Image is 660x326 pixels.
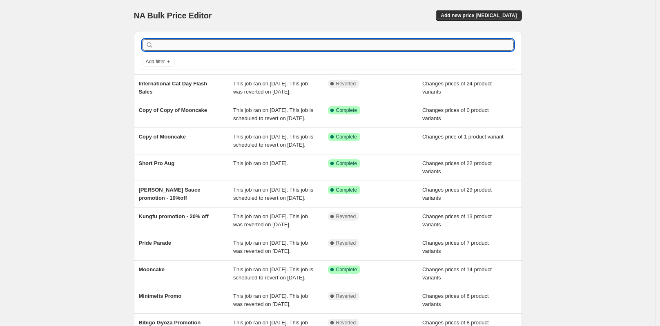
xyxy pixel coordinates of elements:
span: Complete [336,134,357,140]
button: Add new price [MEDICAL_DATA] [436,10,522,21]
span: Changes prices of 22 product variants [422,160,492,174]
span: Changes prices of 7 product variants [422,240,489,254]
span: This job ran on [DATE]. This job is scheduled to revert on [DATE]. [233,266,313,281]
span: Changes prices of 29 product variants [422,187,492,201]
span: [PERSON_NAME] Sauce promotion - 10%off [139,187,201,201]
span: Complete [336,107,357,114]
span: This job ran on [DATE]. This job was reverted on [DATE]. [233,213,308,228]
span: Add new price [MEDICAL_DATA] [441,12,517,19]
span: This job ran on [DATE]. This job is scheduled to revert on [DATE]. [233,107,313,121]
span: Copy of Copy of Mooncake [139,107,207,113]
span: Changes prices of 14 product variants [422,266,492,281]
button: Add filter [142,57,175,67]
span: Changes prices of 24 product variants [422,80,492,95]
span: Pride Parade [139,240,172,246]
span: This job ran on [DATE]. This job is scheduled to revert on [DATE]. [233,187,313,201]
span: Reverted [336,240,356,246]
span: Complete [336,266,357,273]
span: Copy of Mooncake [139,134,186,140]
span: Reverted [336,293,356,299]
span: Changes price of 1 product variant [422,134,504,140]
span: Changes prices of 6 product variants [422,293,489,307]
span: This job ran on [DATE]. This job was reverted on [DATE]. [233,80,308,95]
span: Reverted [336,213,356,220]
span: International Cat Day Flash Sales [139,80,207,95]
span: Reverted [336,80,356,87]
span: Complete [336,187,357,193]
span: Add filter [146,58,165,65]
span: This job ran on [DATE]. This job was reverted on [DATE]. [233,240,308,254]
span: Kungfu promotion - 20% off [139,213,209,219]
span: Bibigo Gyoza Promotion [139,319,201,326]
span: NA Bulk Price Editor [134,11,212,20]
span: Changes prices of 0 product variants [422,107,489,121]
span: Minimelts Promo [139,293,182,299]
span: This job ran on [DATE]. This job is scheduled to revert on [DATE]. [233,134,313,148]
span: Reverted [336,319,356,326]
span: Mooncake [139,266,165,272]
span: Complete [336,160,357,167]
span: Short Pro Aug [139,160,175,166]
span: This job ran on [DATE]. [233,160,288,166]
span: This job ran on [DATE]. This job was reverted on [DATE]. [233,293,308,307]
span: Changes prices of 13 product variants [422,213,492,228]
